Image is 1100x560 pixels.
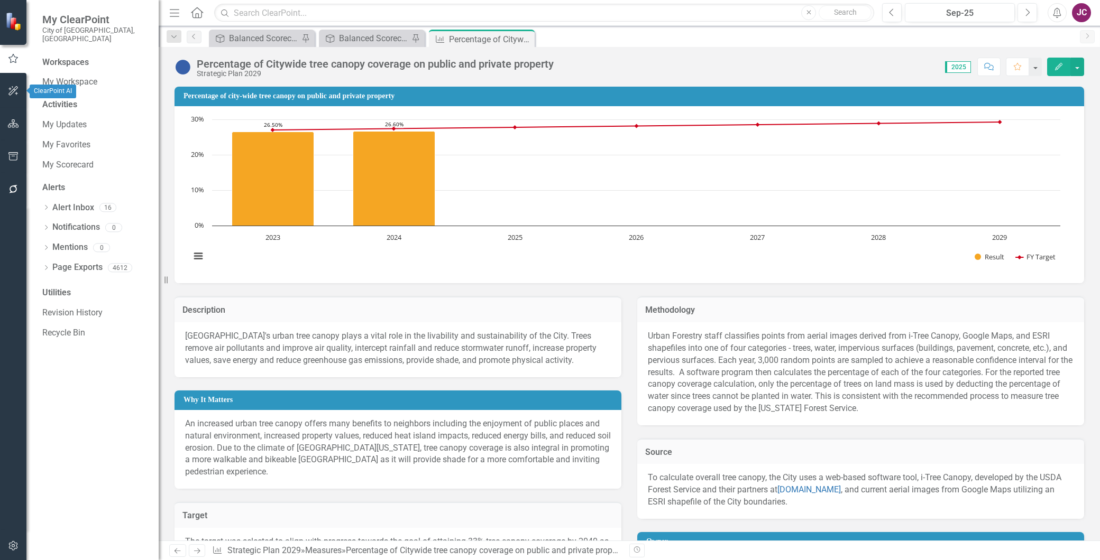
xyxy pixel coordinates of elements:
[42,307,148,319] a: Revision History
[191,150,204,159] text: 20%
[93,243,110,252] div: 0
[185,114,1074,273] div: Chart. Highcharts interactive chart.
[629,232,644,242] text: 2026
[185,418,611,478] p: An increased urban tree canopy offers many benefits to neighbors including the enjoyment of publi...
[229,32,299,45] div: Balanced Scorecard
[992,232,1007,242] text: 2029
[985,252,1004,262] text: Result
[191,185,204,194] text: 10%
[271,128,275,132] path: 2023, 27. FY Target.
[42,99,148,111] div: Activities
[42,76,148,88] a: My Workspace
[305,545,342,555] a: Measures
[182,511,613,520] h3: Target
[42,119,148,131] a: My Updates
[52,221,100,234] a: Notifications
[214,4,874,22] input: Search ClearPoint...
[184,92,1079,100] h3: Percentage of city-wide tree canopy on public and private property
[42,13,148,26] span: My ClearPoint
[339,32,409,45] div: Balanced Scorecard
[449,33,532,46] div: Percentage of Citywide tree canopy coverage on public and private property
[819,5,872,20] button: Search
[5,12,24,31] img: ClearPoint Strategy
[648,472,1074,508] p: To calculate overall tree canopy, the City uses a web-based software tool, i-Tree Canopy, develop...
[212,545,621,557] div: » »
[52,262,103,274] a: Page Exports
[271,120,1002,132] g: FY Target, series 2 of 2. Line with 7 data points.
[353,132,435,226] path: 2024, 26.6. Result.
[195,220,204,230] text: 0%
[265,232,280,242] text: 2023
[513,125,517,129] path: 2025, 27.75. FY Target.
[645,447,1076,457] h3: Source
[108,263,132,272] div: 4612
[52,241,88,254] a: Mentions
[392,127,396,131] path: 2024, 27.38. FY Target.
[322,32,409,45] a: Balanced Scorecard
[1072,3,1091,22] button: JC
[834,8,857,16] span: Search
[998,120,1002,124] path: 2029, 29.25. FY Target.
[346,545,626,555] div: Percentage of Citywide tree canopy coverage on public and private property
[182,305,613,315] h3: Description
[508,232,522,242] text: 2025
[197,58,554,70] div: Percentage of Citywide tree canopy coverage on public and private property
[185,536,609,558] span: The target was selected to align with progress towards the goal of attaining 33% tree canopy cove...
[99,203,116,212] div: 16
[227,545,301,555] a: Strategic Plan 2029
[191,114,204,124] text: 30%
[635,124,639,128] path: 2026, 28.13. FY Target.
[190,249,205,264] button: View chart menu, Chart
[645,305,1076,315] h3: Methodology
[212,32,299,45] a: Balanced Scorecard
[909,7,1011,20] div: Sep-25
[185,330,611,367] p: [GEOGRAPHIC_DATA]'s urban tree canopy plays a vital role in the livability and sustainability of ...
[750,232,765,242] text: 2027
[105,223,122,232] div: 0
[184,396,616,404] h3: Why It Matters
[42,26,148,43] small: City of [GEOGRAPHIC_DATA], [GEOGRAPHIC_DATA]
[42,182,148,194] div: Alerts
[1026,252,1056,262] text: FY Target
[232,119,1001,226] g: Result, series 1 of 2. Bar series with 7 bars.
[197,70,554,78] div: Strategic Plan 2029
[387,232,402,242] text: 2024
[42,287,148,299] div: Utilities
[905,3,1015,22] button: Sep-25
[877,122,881,126] path: 2028, 28.88. FY Target.
[264,121,282,128] text: 26.50%
[42,57,89,69] div: Workspaces
[385,120,404,128] text: 26.60%
[175,59,191,76] img: Information Unavailable
[975,253,1005,262] button: Show Result
[945,61,971,73] span: 2025
[185,114,1066,273] svg: Interactive chart
[52,202,94,214] a: Alert Inbox
[648,330,1074,415] p: Urban Forestry staff classifies points from aerial images derived from i-Tree Canopy, Google Maps...
[646,537,1079,545] h3: Owner
[42,159,148,171] a: My Scorecard
[42,139,148,151] a: My Favorites
[1016,253,1056,262] button: Show FY Target
[777,484,841,494] a: [DOMAIN_NAME]
[756,123,760,127] path: 2027, 28.5. FY Target.
[30,85,76,98] div: ClearPoint AI
[232,132,314,226] path: 2023, 26.5. Result.
[871,232,886,242] text: 2028
[42,327,148,339] a: Recycle Bin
